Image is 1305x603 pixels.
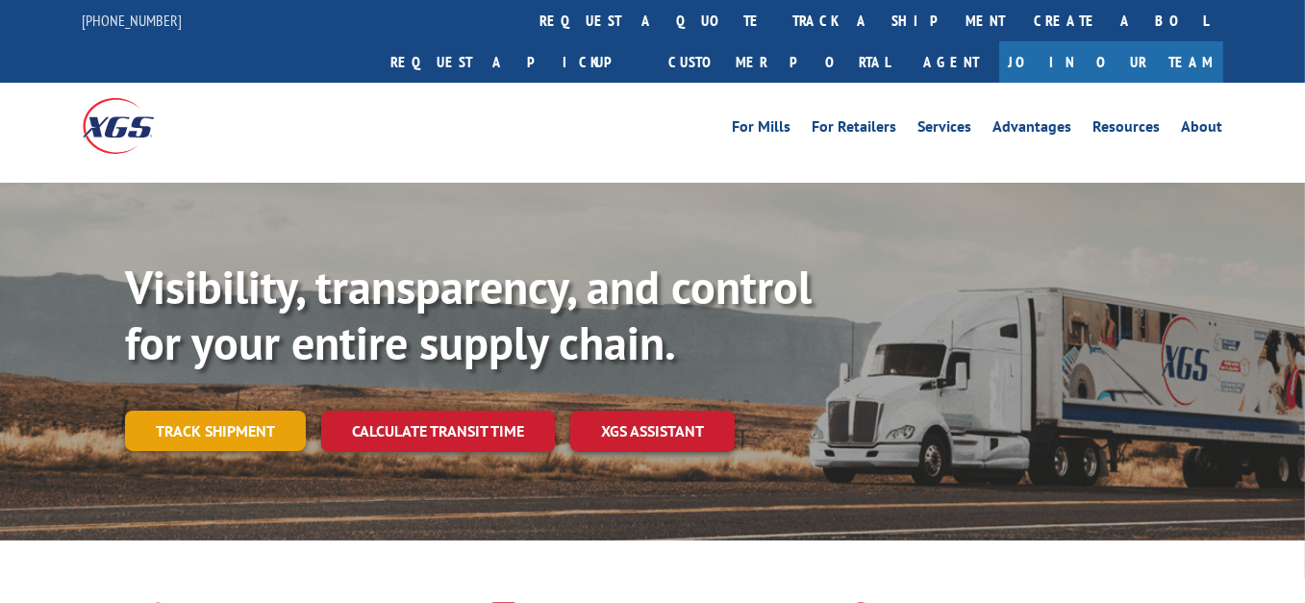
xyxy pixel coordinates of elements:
[733,119,791,140] a: For Mills
[570,411,735,452] a: XGS ASSISTANT
[125,257,812,372] b: Visibility, transparency, and control for your entire supply chain.
[83,11,183,30] a: [PHONE_NUMBER]
[1182,119,1223,140] a: About
[905,41,999,83] a: Agent
[377,41,655,83] a: Request a pickup
[993,119,1072,140] a: Advantages
[918,119,972,140] a: Services
[1093,119,1161,140] a: Resources
[321,411,555,452] a: Calculate transit time
[813,119,897,140] a: For Retailers
[125,411,306,451] a: Track shipment
[999,41,1223,83] a: Join Our Team
[655,41,905,83] a: Customer Portal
